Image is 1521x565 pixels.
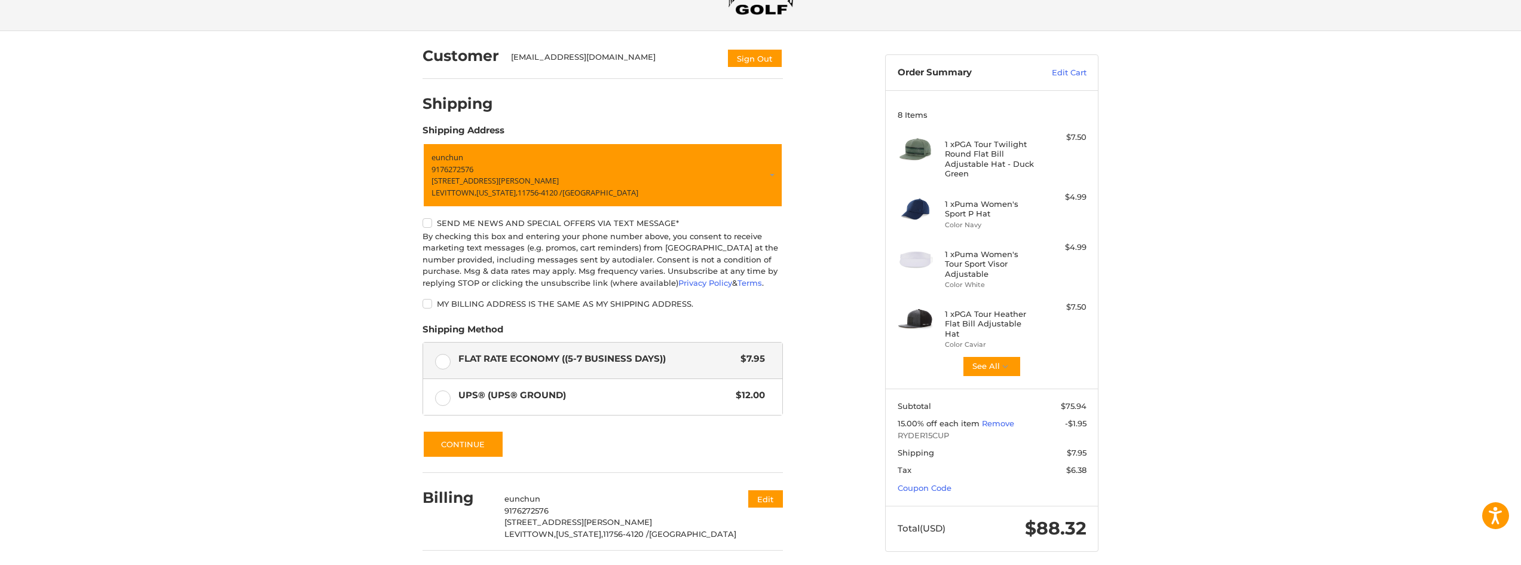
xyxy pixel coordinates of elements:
span: [GEOGRAPHIC_DATA] [649,529,736,539]
div: $7.50 [1039,132,1087,143]
button: Sign Out [727,48,783,68]
div: $4.99 [1039,191,1087,203]
span: [STREET_ADDRESS][PERSON_NAME] [431,175,559,186]
span: [STREET_ADDRESS][PERSON_NAME] [504,517,652,527]
a: Enter or select a different address [423,143,783,207]
span: chun [445,152,463,163]
span: [GEOGRAPHIC_DATA] [562,187,638,198]
li: Color Navy [945,220,1036,230]
h2: Billing [423,488,492,507]
span: eun [504,494,520,503]
li: Color White [945,280,1036,290]
span: -$1.95 [1065,419,1087,428]
legend: Shipping Address [423,124,504,143]
span: 11756-4120 / [518,187,562,198]
a: Privacy Policy [678,278,732,288]
span: Tax [898,465,911,475]
a: Coupon Code [898,483,951,493]
legend: Shipping Method [423,323,503,342]
span: eun [431,152,445,163]
span: 11756-4120 / [603,529,649,539]
span: chun [520,494,540,503]
span: Shipping [898,448,934,457]
span: $7.95 [1067,448,1087,457]
button: Edit [748,490,783,508]
span: $75.94 [1061,401,1087,411]
a: Remove [982,419,1014,428]
button: Continue [423,430,504,458]
span: 9176272576 [431,164,473,175]
span: Total (USD) [898,523,945,534]
span: Flat Rate Economy ((5-7 Business Days)) [458,352,735,366]
a: Terms [737,278,762,288]
span: RYDER15CUP [898,430,1087,442]
label: My billing address is the same as my shipping address. [423,299,783,309]
h2: Customer [423,47,499,65]
div: [EMAIL_ADDRESS][DOMAIN_NAME] [511,51,715,68]
h4: 1 x Puma Women's Sport P Hat [945,199,1036,219]
h3: Order Summary [898,67,1026,79]
label: Send me news and special offers via text message* [423,218,783,228]
div: $4.99 [1039,242,1087,254]
h3: 8 Items [898,110,1087,120]
span: [US_STATE], [476,187,518,198]
h4: 1 x Puma Women's Tour Sport Visor Adjustable [945,249,1036,279]
h4: 1 x PGA Tour Heather Flat Bill Adjustable Hat [945,309,1036,338]
span: Subtotal [898,401,931,411]
span: $7.95 [735,352,765,366]
span: UPS® (UPS® Ground) [458,389,730,402]
span: $12.00 [730,389,765,402]
span: $6.38 [1066,465,1087,475]
span: 9176272576 [504,506,549,515]
span: LEVITTOWN, [431,187,476,198]
h2: Shipping [423,94,493,113]
h4: 1 x PGA Tour Twilight Round Flat Bill Adjustable Hat - Duck Green [945,139,1036,178]
span: LEVITTOWN, [504,529,556,539]
div: $7.50 [1039,301,1087,313]
span: $88.32 [1025,517,1087,539]
li: Color Caviar [945,340,1036,350]
span: [US_STATE], [556,529,603,539]
div: By checking this box and entering your phone number above, you consent to receive marketing text ... [423,231,783,289]
button: See All [962,356,1021,377]
span: 15.00% off each item [898,419,982,428]
a: Edit Cart [1026,67,1087,79]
